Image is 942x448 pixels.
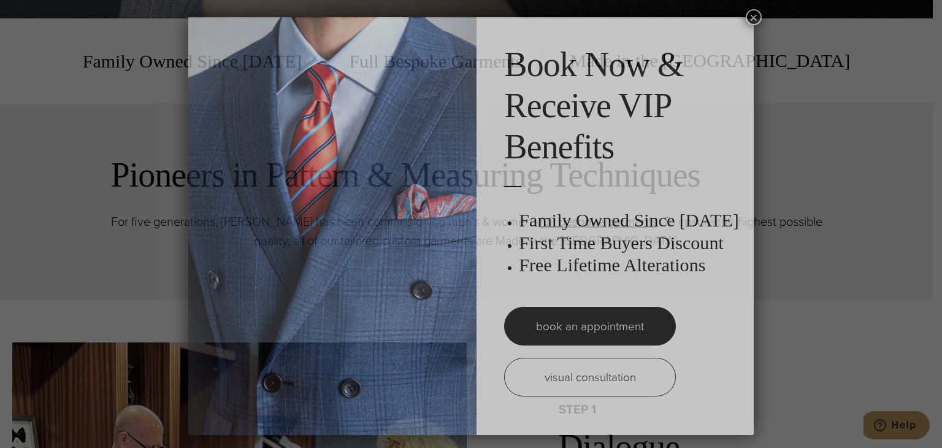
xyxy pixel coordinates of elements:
h3: First Time Buyers Discount [519,232,741,254]
button: Close [746,9,762,25]
a: visual consultation [504,358,676,396]
h2: Book Now & Receive VIP Benefits [504,44,741,168]
span: Help [28,9,53,20]
h3: Family Owned Since [DATE] [519,209,741,231]
a: book an appointment [504,307,676,346]
h3: Free Lifetime Alterations [519,254,741,276]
